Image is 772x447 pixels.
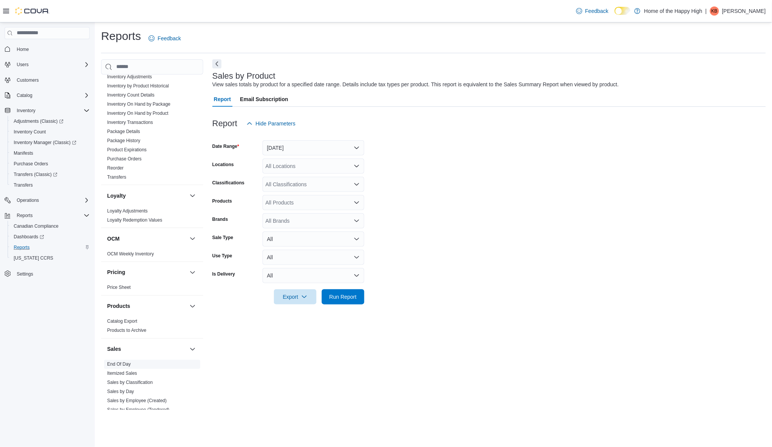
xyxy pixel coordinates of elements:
[17,46,29,52] span: Home
[11,170,60,179] a: Transfers (Classic)
[11,232,90,241] span: Dashboards
[8,148,93,159] button: Manifests
[263,268,364,283] button: All
[107,174,126,180] a: Transfers
[212,216,228,222] label: Brands
[14,76,42,85] a: Customers
[2,44,93,55] button: Home
[188,191,197,200] button: Loyalty
[8,159,93,169] button: Purchase Orders
[107,407,169,413] a: Sales by Employee (Tendered)
[14,139,76,146] span: Inventory Manager (Classic)
[256,120,296,127] span: Hide Parameters
[11,138,79,147] a: Inventory Manager (Classic)
[107,129,140,134] a: Package Details
[5,41,90,299] nav: Complex example
[8,127,93,137] button: Inventory Count
[14,182,33,188] span: Transfers
[14,91,35,100] button: Catalog
[107,319,137,324] a: Catalog Export
[11,254,90,263] span: Washington CCRS
[212,271,235,277] label: Is Delivery
[11,181,36,190] a: Transfers
[212,71,275,81] h3: Sales by Product
[354,163,360,169] button: Open list of options
[14,60,32,69] button: Users
[263,231,364,247] button: All
[212,162,234,168] label: Locations
[101,283,203,295] div: Pricing
[8,231,93,242] a: Dashboards
[107,147,147,152] a: Product Expirations
[107,346,187,353] button: Sales
[107,285,131,290] a: Price Sheet
[14,118,63,124] span: Adjustments (Classic)
[101,249,203,262] div: OCM
[329,293,357,301] span: Run Report
[354,218,360,224] button: Open list of options
[322,289,364,304] button: Run Report
[11,222,90,231] span: Canadian Compliance
[8,180,93,190] button: Transfers
[11,138,90,147] span: Inventory Manager (Classic)
[212,253,232,259] label: Use Type
[107,192,126,200] h3: Loyalty
[212,59,221,68] button: Next
[712,6,718,16] span: KB
[14,45,32,54] a: Home
[101,72,203,185] div: Inventory
[212,143,239,149] label: Date Range
[14,234,44,240] span: Dashboards
[706,6,707,16] p: |
[14,106,90,115] span: Inventory
[14,75,90,85] span: Customers
[2,74,93,86] button: Customers
[11,159,90,168] span: Purchase Orders
[212,198,232,204] label: Products
[240,92,288,107] span: Email Subscription
[2,90,93,101] button: Catalog
[263,140,364,155] button: [DATE]
[107,156,142,162] a: Purchase Orders
[14,269,90,278] span: Settings
[101,206,203,228] div: Loyalty
[107,371,137,376] a: Itemized Sales
[212,119,237,128] h3: Report
[274,289,316,304] button: Export
[107,192,187,200] button: Loyalty
[11,243,33,252] a: Reports
[14,171,57,178] span: Transfers (Classic)
[354,181,360,187] button: Open list of options
[2,195,93,206] button: Operations
[214,92,231,107] span: Report
[17,62,28,68] span: Users
[188,268,197,277] button: Pricing
[212,180,245,186] label: Classifications
[158,35,181,42] span: Feedback
[8,242,93,253] button: Reports
[14,161,48,167] span: Purchase Orders
[188,345,197,354] button: Sales
[188,234,197,243] button: OCM
[107,138,140,143] a: Package History
[14,129,46,135] span: Inventory Count
[644,6,702,16] p: Home of the Happy High
[107,217,162,223] a: Loyalty Redemption Values
[11,181,90,190] span: Transfers
[17,197,39,203] span: Operations
[11,243,90,252] span: Reports
[8,221,93,231] button: Canadian Compliance
[2,268,93,279] button: Settings
[17,92,32,98] span: Catalog
[107,398,167,404] a: Sales by Employee (Created)
[107,165,123,171] a: Reorder
[14,91,90,100] span: Catalog
[14,196,42,205] button: Operations
[188,302,197,311] button: Products
[573,3,612,19] a: Feedback
[107,380,153,385] a: Sales by Classification
[615,7,631,15] input: Dark Mode
[15,7,49,15] img: Cova
[212,235,233,241] label: Sale Type
[11,149,36,158] a: Manifests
